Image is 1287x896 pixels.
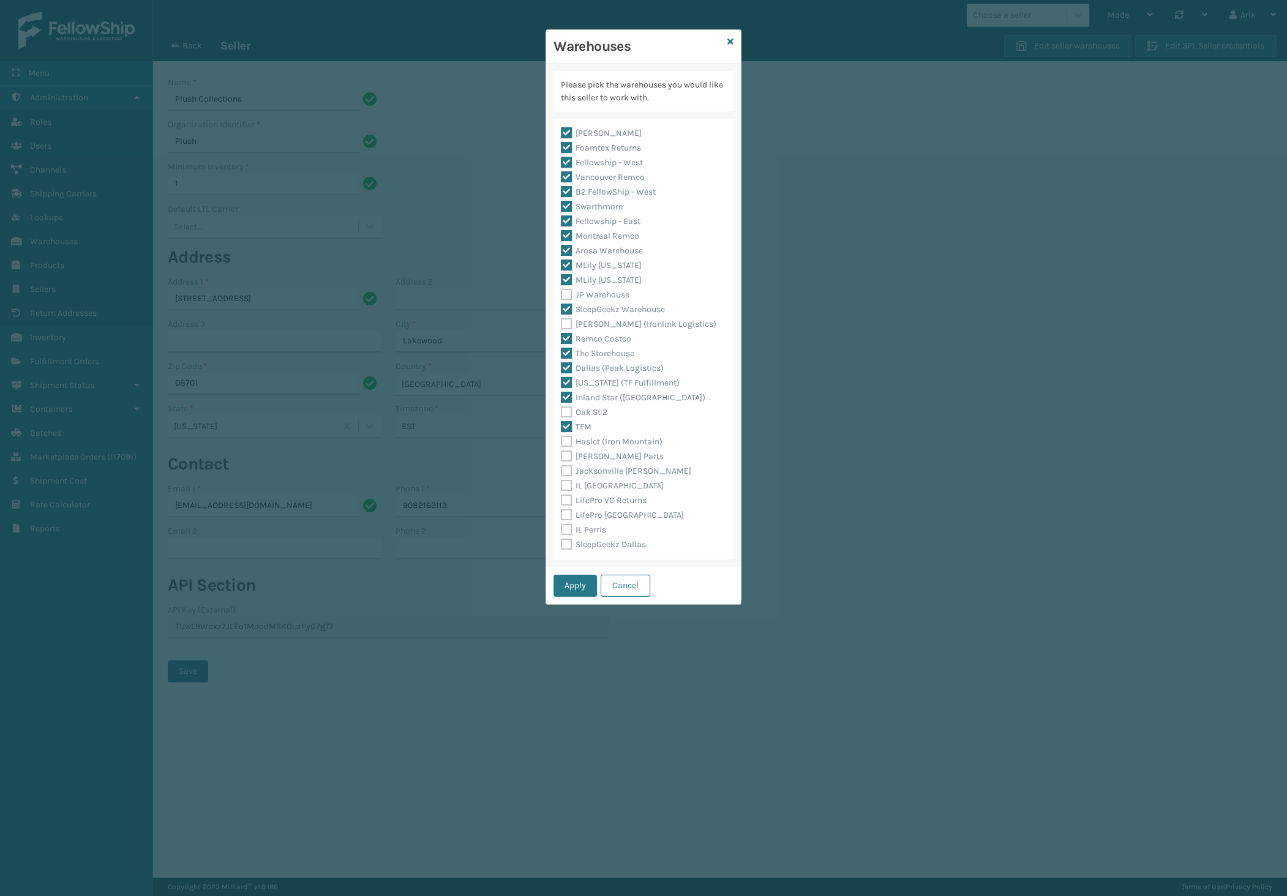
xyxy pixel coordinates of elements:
[561,245,643,256] label: Arosa Warehouse
[561,510,684,520] label: LifePro [GEOGRAPHIC_DATA]
[561,539,646,550] label: SleepGeekz Dallas
[553,37,722,56] h3: Warehouses
[561,319,716,329] label: [PERSON_NAME] (Ironlink Logistics)
[561,172,645,182] label: Vancouver Remco
[561,378,680,388] label: [US_STATE] (TF Fulfillment)
[561,525,606,535] label: IL Perris
[601,575,650,597] button: Cancel
[561,231,639,241] label: Montreal Remco
[561,187,656,197] label: B2 FellowShip - West
[561,436,662,447] label: Haslet (Iron Mountain)
[561,275,642,285] label: MLily [US_STATE]
[561,480,664,491] label: IL [GEOGRAPHIC_DATA]
[561,216,640,226] label: Fellowship - East
[561,348,634,359] label: The Storehouse
[553,575,597,597] button: Apply
[561,128,642,138] label: [PERSON_NAME]
[561,334,631,344] label: Remco Costco
[561,392,705,403] label: Inland Star ([GEOGRAPHIC_DATA])
[561,451,664,461] label: [PERSON_NAME] Parts
[561,304,665,315] label: SleepGeekz Warehouse
[561,157,643,168] label: Fellowship - West
[553,71,734,111] div: Please pick the warehouses you would like this seller to work with.
[561,407,607,417] label: Oak St 2
[561,143,641,153] label: Foamtex Returns
[561,495,647,506] label: LifePro VC Returns
[561,422,591,432] label: TFM
[561,363,664,373] label: Dallas (Peak Logistics)
[561,201,623,212] label: Swarthmore
[561,289,629,300] label: JP Warehouse
[561,260,642,271] label: MLily [US_STATE]
[561,466,691,476] label: Jacksonville [PERSON_NAME]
